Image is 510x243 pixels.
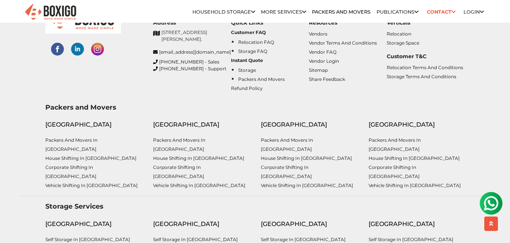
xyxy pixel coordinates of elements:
[261,220,357,229] div: [GEOGRAPHIC_DATA]
[231,57,263,63] b: Instant Quote
[369,137,421,152] a: Packers and Movers in [GEOGRAPHIC_DATA]
[153,155,244,161] a: House shifting in [GEOGRAPHIC_DATA]
[463,9,484,15] a: Login
[153,137,205,152] a: Packers and Movers in [GEOGRAPHIC_DATA]
[153,120,250,129] div: [GEOGRAPHIC_DATA]
[231,20,309,26] h6: Quick Links
[71,43,84,56] img: linked-in-social-links
[51,43,64,56] img: facebook-social-links
[369,155,460,161] a: House shifting in [GEOGRAPHIC_DATA]
[309,49,336,55] a: Vendor FAQ
[153,49,231,56] a: [EMAIL_ADDRESS][DOMAIN_NAME]
[238,39,274,45] a: Relocation FAQ
[91,43,104,56] img: instagram-social-links
[45,120,142,129] div: [GEOGRAPHIC_DATA]
[387,74,456,79] a: Storage Terms and Conditions
[261,155,352,161] a: House shifting in [GEOGRAPHIC_DATA]
[261,137,313,152] a: Packers and Movers in [GEOGRAPHIC_DATA]
[238,67,256,73] a: Storage
[387,31,411,37] a: Relocation
[153,164,204,179] a: Corporate Shifting in [GEOGRAPHIC_DATA]
[45,220,142,229] div: [GEOGRAPHIC_DATA]
[45,137,98,152] a: Packers and Movers in [GEOGRAPHIC_DATA]
[231,85,263,91] a: Refund Policy
[192,9,255,15] a: Household Storage
[45,202,465,210] h3: Storage Services
[45,183,138,188] a: Vehicle shifting in [GEOGRAPHIC_DATA]
[45,164,96,179] a: Corporate Shifting in [GEOGRAPHIC_DATA]
[309,67,328,73] a: Sitemap
[424,6,458,18] a: Contact
[261,164,312,179] a: Corporate Shifting in [GEOGRAPHIC_DATA]
[261,237,346,242] a: Self Storage in [GEOGRAPHIC_DATA]
[45,103,465,111] h3: Packers and Movers
[261,120,357,129] div: [GEOGRAPHIC_DATA]
[309,76,345,82] a: Share Feedback
[238,48,267,54] a: Storage FAQ
[387,20,465,26] h6: Verticals
[369,237,453,242] a: Self Storage in [GEOGRAPHIC_DATA]
[45,155,136,161] a: House shifting in [GEOGRAPHIC_DATA]
[309,20,387,26] h6: Resources
[309,58,339,64] a: Vendor Login
[309,31,327,37] a: Vendors
[24,3,77,22] img: Boxigo
[153,183,245,188] a: Vehicle shifting in [GEOGRAPHIC_DATA]
[8,8,23,23] img: whatsapp-icon.svg
[153,65,231,72] a: [PHONE_NUMBER] - Support
[153,237,238,242] a: Self Storage in [GEOGRAPHIC_DATA]
[312,9,370,15] a: Packers and Movers
[369,220,465,229] div: [GEOGRAPHIC_DATA]
[153,20,231,26] h6: Address
[484,217,498,231] button: scroll up
[387,53,465,60] h6: Customer T&C
[387,40,419,46] a: Storage Space
[238,76,285,82] a: Packers and Movers
[161,29,231,43] p: [STREET_ADDRESS][PERSON_NAME].
[387,65,463,70] a: Relocation Terms and Conditions
[153,220,250,229] div: [GEOGRAPHIC_DATA]
[231,29,266,35] b: Customer FAQ
[261,183,353,188] a: Vehicle shifting in [GEOGRAPHIC_DATA]
[153,59,231,65] a: [PHONE_NUMBER] - Sales
[369,120,465,129] div: [GEOGRAPHIC_DATA]
[261,9,306,15] a: More services
[377,9,419,15] a: Publications
[369,164,420,179] a: Corporate Shifting in [GEOGRAPHIC_DATA]
[309,40,377,46] a: Vendor Terms and Conditions
[369,183,461,188] a: Vehicle shifting in [GEOGRAPHIC_DATA]
[45,237,130,242] a: Self Storage in [GEOGRAPHIC_DATA]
